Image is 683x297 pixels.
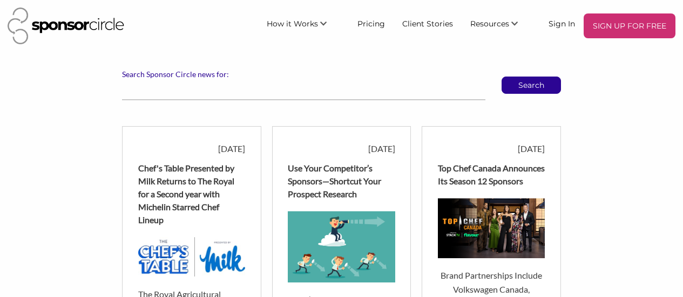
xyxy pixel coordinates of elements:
[138,162,245,226] div: Chef's Table Presented by Milk Returns to The Royal for a Second year with Michelin Starred Chef ...
[438,162,545,188] div: Top Chef Canada Announces Its Season 12 Sponsors
[258,13,349,38] li: How it Works
[288,142,395,155] div: [DATE]
[288,162,395,201] div: Use Your Competitor’s Sponsors—Shortcut Your Prospect Research
[540,13,584,33] a: Sign In
[394,13,462,33] a: Client Stories
[438,142,545,155] div: [DATE]
[462,13,540,38] li: Resources
[588,18,671,34] p: SIGN UP FOR FREE
[438,198,545,258] img: chvjtuar3r2hy5phfnhm.jpg
[288,211,395,282] img: knqijy2i29hpacj5jvud.jpg
[138,237,245,277] img: gegaec6foy5d6td1slnk.jpg
[470,19,509,29] span: Resources
[349,13,394,33] a: Pricing
[8,8,124,44] img: Sponsor Circle Logo
[502,77,561,94] button: Search
[267,19,318,29] span: How it Works
[122,70,561,79] label: Search Sponsor Circle news for:
[138,142,245,155] div: [DATE]
[502,77,560,93] p: Search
